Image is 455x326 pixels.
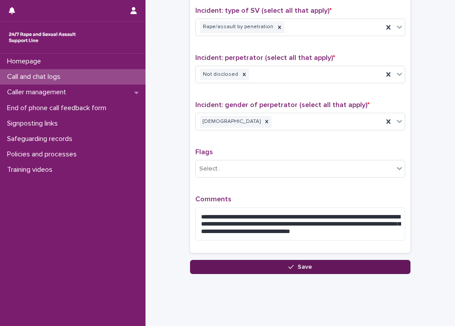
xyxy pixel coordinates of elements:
[7,29,78,46] img: rhQMoQhaT3yELyF149Cw
[195,101,369,108] span: Incident: gender of perpetrator (select all that apply)
[4,88,73,96] p: Caller management
[4,104,113,112] p: End of phone call feedback form
[195,148,213,156] span: Flags
[4,166,60,174] p: Training videos
[4,73,67,81] p: Call and chat logs
[195,54,335,61] span: Incident: perpetrator (select all that apply)
[200,21,275,33] div: Rape/assault by penetration
[195,7,332,14] span: Incident: type of SV (select all that apply)
[195,196,231,203] span: Comments
[200,69,239,81] div: Not disclosed
[4,135,79,143] p: Safeguarding records
[298,264,312,270] span: Save
[4,150,84,159] p: Policies and processes
[199,164,221,174] div: Select...
[4,119,65,128] p: Signposting links
[190,260,410,274] button: Save
[200,116,262,128] div: [DEMOGRAPHIC_DATA]
[4,57,48,66] p: Homepage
